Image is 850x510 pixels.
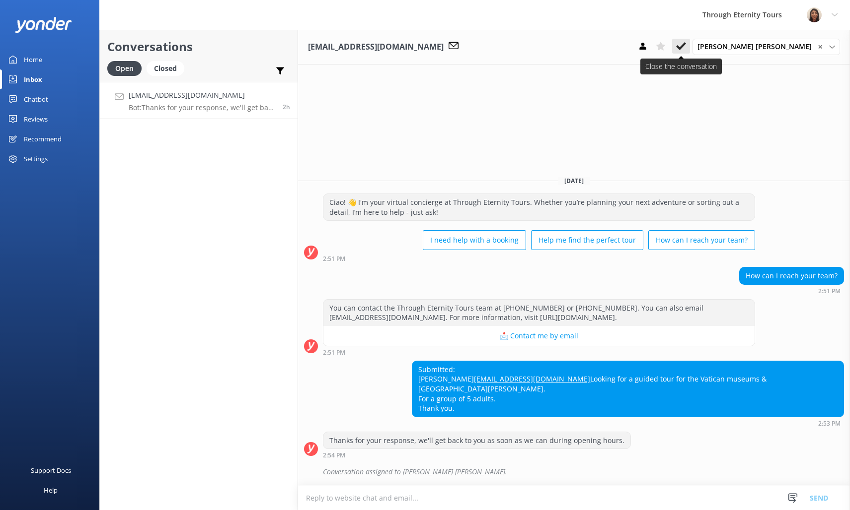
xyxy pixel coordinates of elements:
[323,432,630,449] div: Thanks for your response, we'll get back to you as soon as we can during opening hours.
[323,451,631,458] div: Sep 12 2025 02:54pm (UTC +02:00) Europe/Amsterdam
[308,41,444,54] h3: [EMAIL_ADDRESS][DOMAIN_NAME]
[807,7,822,22] img: 725-1755267273.png
[412,420,844,427] div: Sep 12 2025 02:53pm (UTC +02:00) Europe/Amsterdam
[24,149,48,169] div: Settings
[283,103,290,111] span: Sep 12 2025 02:53pm (UTC +02:00) Europe/Amsterdam
[129,103,275,112] p: Bot: Thanks for your response, we'll get back to you as soon as we can during opening hours.
[818,42,823,52] span: ✕
[44,480,58,500] div: Help
[323,326,755,346] button: 📩 Contact me by email
[412,361,844,417] div: Submitted: [PERSON_NAME] Looking for a guided tour for the Vatican museums & [GEOGRAPHIC_DATA][PE...
[24,50,42,69] div: Home
[531,230,643,250] button: Help me find the perfect tour
[323,350,345,356] strong: 2:51 PM
[323,194,755,220] div: Ciao! 👋 I'm your virtual concierge at Through Eternity Tours. Whether you’re planning your next a...
[818,288,841,294] strong: 2:51 PM
[818,421,841,427] strong: 2:53 PM
[107,37,290,56] h2: Conversations
[323,256,345,262] strong: 2:51 PM
[107,63,147,73] a: Open
[693,39,840,55] div: Assign User
[740,267,844,284] div: How can I reach your team?
[15,17,72,33] img: yonder-white-logo.png
[323,300,755,326] div: You can contact the Through Eternity Tours team at [PHONE_NUMBER] or [PHONE_NUMBER]. You can also...
[697,41,818,52] span: [PERSON_NAME] [PERSON_NAME]
[129,90,275,101] h4: [EMAIL_ADDRESS][DOMAIN_NAME]
[323,463,844,480] div: Conversation assigned to [PERSON_NAME] [PERSON_NAME].
[24,129,62,149] div: Recommend
[304,463,844,480] div: 2025-09-12T15:07:39.207
[558,177,590,185] span: [DATE]
[474,374,590,383] a: [EMAIL_ADDRESS][DOMAIN_NAME]
[100,82,298,119] a: [EMAIL_ADDRESS][DOMAIN_NAME]Bot:Thanks for your response, we'll get back to you as soon as we can...
[31,460,71,480] div: Support Docs
[24,89,48,109] div: Chatbot
[648,230,755,250] button: How can I reach your team?
[323,349,755,356] div: Sep 12 2025 02:51pm (UTC +02:00) Europe/Amsterdam
[147,63,189,73] a: Closed
[323,255,755,262] div: Sep 12 2025 02:51pm (UTC +02:00) Europe/Amsterdam
[323,452,345,458] strong: 2:54 PM
[24,109,48,129] div: Reviews
[423,230,526,250] button: I need help with a booking
[147,61,184,76] div: Closed
[24,69,42,89] div: Inbox
[739,287,844,294] div: Sep 12 2025 02:51pm (UTC +02:00) Europe/Amsterdam
[107,61,142,76] div: Open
